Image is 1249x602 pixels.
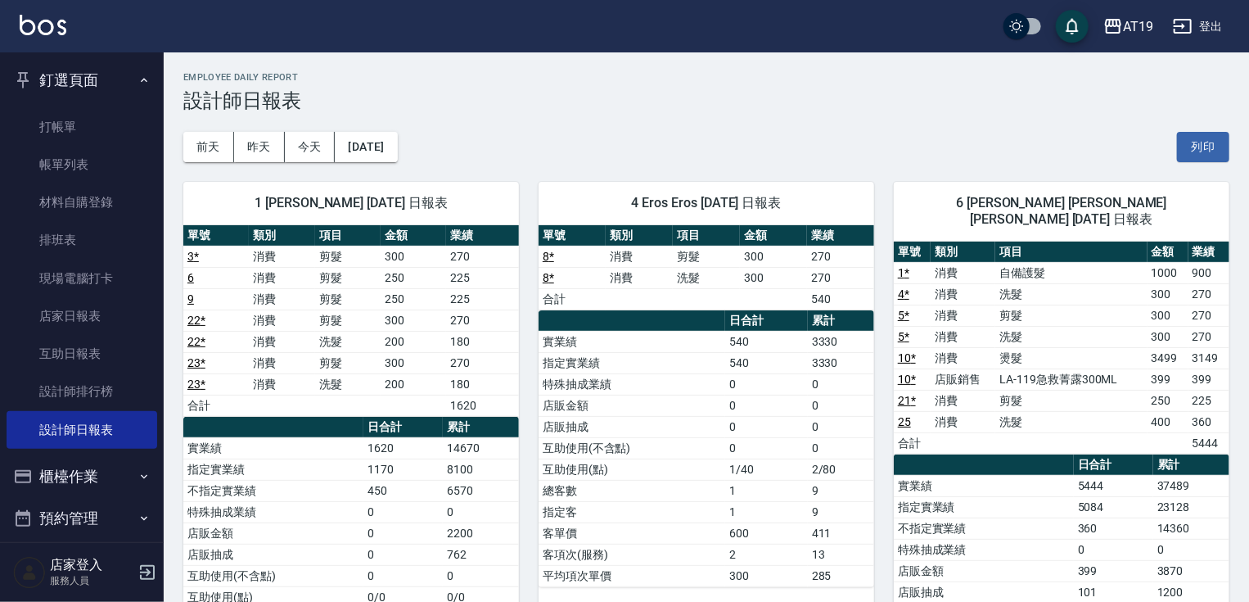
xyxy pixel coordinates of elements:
[995,369,1147,390] td: LA-119急救菁露300ML
[539,565,725,586] td: 平均項次單價
[443,417,519,438] th: 累計
[1097,10,1160,43] button: AT19
[315,331,381,352] td: 洗髮
[183,480,363,501] td: 不指定實業績
[249,267,314,288] td: 消費
[446,267,519,288] td: 225
[673,246,740,267] td: 剪髮
[808,437,874,459] td: 0
[1074,560,1153,582] td: 399
[1148,262,1188,283] td: 1000
[894,518,1074,539] td: 不指定實業績
[1074,518,1153,539] td: 360
[808,501,874,523] td: 9
[1148,369,1188,390] td: 399
[808,331,874,352] td: 3330
[446,395,519,416] td: 1620
[913,195,1210,228] span: 6 [PERSON_NAME] [PERSON_NAME][PERSON_NAME] [DATE] 日報表
[446,352,519,373] td: 270
[1153,475,1229,496] td: 37489
[183,72,1229,83] h2: Employee Daily Report
[995,326,1147,347] td: 洗髮
[315,246,381,267] td: 剪髮
[808,480,874,501] td: 9
[363,523,443,544] td: 0
[931,283,995,305] td: 消費
[894,475,1074,496] td: 實業績
[1153,518,1229,539] td: 14360
[7,297,157,335] a: 店家日報表
[539,310,874,587] table: a dense table
[808,544,874,565] td: 13
[234,132,285,162] button: 昨天
[808,310,874,332] th: 累計
[50,573,133,588] p: 服務人員
[606,246,673,267] td: 消費
[249,246,314,267] td: 消費
[363,501,443,523] td: 0
[443,565,519,586] td: 0
[183,132,234,162] button: 前天
[363,544,443,565] td: 0
[539,331,725,352] td: 實業績
[894,432,931,454] td: 合計
[446,288,519,310] td: 225
[1188,369,1229,390] td: 399
[1074,496,1153,518] td: 5084
[539,523,725,544] td: 客單價
[740,225,807,247] th: 金額
[539,416,725,437] td: 店販抽成
[7,411,157,449] a: 設計師日報表
[183,523,363,544] td: 店販金額
[381,352,446,373] td: 300
[1153,560,1229,582] td: 3870
[381,331,446,352] td: 200
[50,557,133,573] h5: 店家登入
[381,310,446,331] td: 300
[1188,432,1229,454] td: 5444
[898,415,911,428] a: 25
[7,59,157,102] button: 釘選頁面
[335,132,397,162] button: [DATE]
[443,480,519,501] td: 6570
[183,395,249,416] td: 合計
[443,523,519,544] td: 2200
[558,195,854,211] span: 4 Eros Eros [DATE] 日報表
[807,288,874,310] td: 540
[539,459,725,480] td: 互助使用(點)
[7,455,157,498] button: 櫃檯作業
[183,225,519,417] table: a dense table
[725,501,808,523] td: 1
[894,242,1229,455] table: a dense table
[606,267,673,288] td: 消費
[931,390,995,411] td: 消費
[1148,411,1188,432] td: 400
[446,225,519,247] th: 業績
[931,305,995,326] td: 消費
[446,310,519,331] td: 270
[995,411,1147,432] td: 洗髮
[995,283,1147,305] td: 洗髮
[539,373,725,395] td: 特殊抽成業績
[725,310,808,332] th: 日合計
[381,288,446,310] td: 250
[931,411,995,432] td: 消費
[539,288,606,310] td: 合計
[894,560,1074,582] td: 店販金額
[187,292,194,306] a: 9
[808,373,874,395] td: 0
[315,373,381,395] td: 洗髮
[381,267,446,288] td: 250
[931,262,995,283] td: 消費
[7,183,157,221] a: 材料自購登錄
[931,326,995,347] td: 消費
[381,373,446,395] td: 200
[183,459,363,480] td: 指定實業績
[1148,305,1188,326] td: 300
[315,352,381,373] td: 剪髮
[183,89,1229,112] h3: 設計師日報表
[183,565,363,586] td: 互助使用(不含點)
[539,480,725,501] td: 總客數
[807,225,874,247] th: 業績
[539,501,725,523] td: 指定客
